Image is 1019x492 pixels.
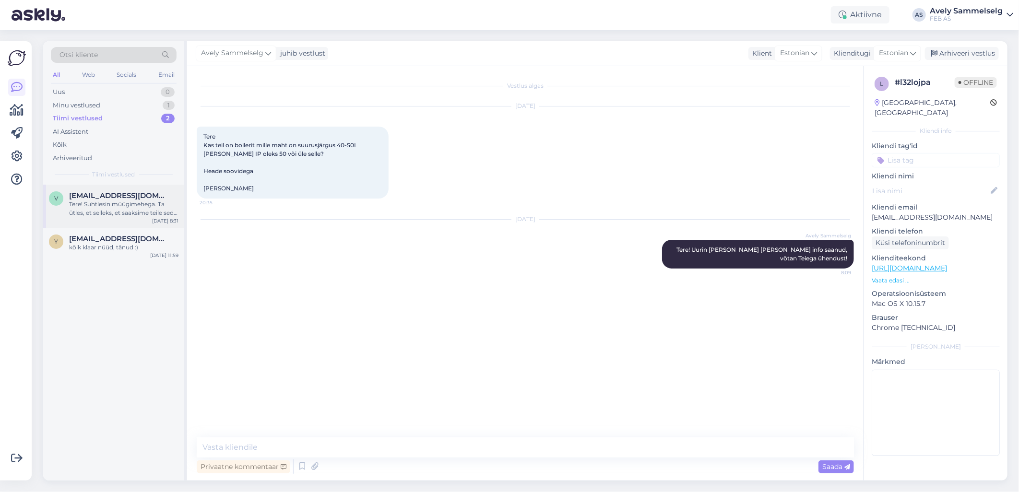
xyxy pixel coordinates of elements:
[54,238,58,245] span: y
[872,202,1000,212] p: Kliendi email
[69,200,178,217] div: Tere! Suhtlesin müügimehega. Ta ütles, et selleks, et saaksime teile seda toodet pakkuda, [PERSON...
[53,114,103,123] div: Tiimi vestlused
[879,48,908,59] span: Estonian
[872,141,1000,151] p: Kliendi tag'id
[872,323,1000,333] p: Chrome [TECHNICAL_ID]
[200,199,236,206] span: 20:35
[80,69,97,81] div: Web
[872,299,1000,309] p: Mac OS X 10.15.7
[872,171,1000,181] p: Kliendi nimi
[872,226,1000,236] p: Kliendi telefon
[152,217,178,224] div: [DATE] 8:31
[93,170,135,179] span: Tiimi vestlused
[676,246,849,262] span: Tere! Uurin [PERSON_NAME] [PERSON_NAME] info saanud, võtan Teiega ühendust!
[925,47,999,60] div: Arhiveeri vestlus
[872,127,1000,135] div: Kliendi info
[53,87,65,97] div: Uus
[830,48,871,59] div: Klienditugi
[872,186,989,196] input: Lisa nimi
[872,153,1000,167] input: Lisa tag
[930,15,1003,23] div: FEB AS
[53,101,100,110] div: Minu vestlused
[930,7,1003,15] div: Avely Sammelselg
[53,140,67,150] div: Kõik
[201,48,263,59] span: Avely Sammelselg
[53,153,92,163] div: Arhiveeritud
[197,102,854,110] div: [DATE]
[150,252,178,259] div: [DATE] 11:59
[955,77,997,88] span: Offline
[872,212,1000,223] p: [EMAIL_ADDRESS][DOMAIN_NAME]
[815,269,851,276] span: 8:09
[872,289,1000,299] p: Operatsioonisüsteem
[822,462,850,471] span: Saada
[197,215,854,223] div: [DATE]
[69,191,169,200] span: visiitplus@mail.ru
[203,133,359,192] span: Tere Kas teil on boilerit mille maht on suurusjärgus 40-50L [PERSON_NAME] IP oleks 50 või üle sel...
[780,48,809,59] span: Estonian
[872,357,1000,367] p: Märkmed
[831,6,889,23] div: Aktiivne
[115,69,138,81] div: Socials
[197,460,290,473] div: Privaatne kommentaar
[161,87,175,97] div: 0
[59,50,98,60] span: Otsi kliente
[880,80,884,87] span: l
[806,232,851,239] span: Avely Sammelselg
[895,77,955,88] div: # l32lojpa
[51,69,62,81] div: All
[197,82,854,90] div: Vestlus algas
[875,98,990,118] div: [GEOGRAPHIC_DATA], [GEOGRAPHIC_DATA]
[69,234,169,243] span: yllipark@gmail.com
[69,243,178,252] div: kõik klaar nüüd, tänud :)
[872,264,947,272] a: [URL][DOMAIN_NAME]
[8,49,26,67] img: Askly Logo
[161,114,175,123] div: 2
[54,195,58,202] span: v
[872,276,1000,285] p: Vaata edasi ...
[930,7,1013,23] a: Avely SammelselgFEB AS
[912,8,926,22] div: AS
[53,127,88,137] div: AI Assistent
[872,253,1000,263] p: Klienditeekond
[872,313,1000,323] p: Brauser
[872,342,1000,351] div: [PERSON_NAME]
[276,48,325,59] div: juhib vestlust
[748,48,772,59] div: Klient
[163,101,175,110] div: 1
[872,236,949,249] div: Küsi telefoninumbrit
[156,69,177,81] div: Email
